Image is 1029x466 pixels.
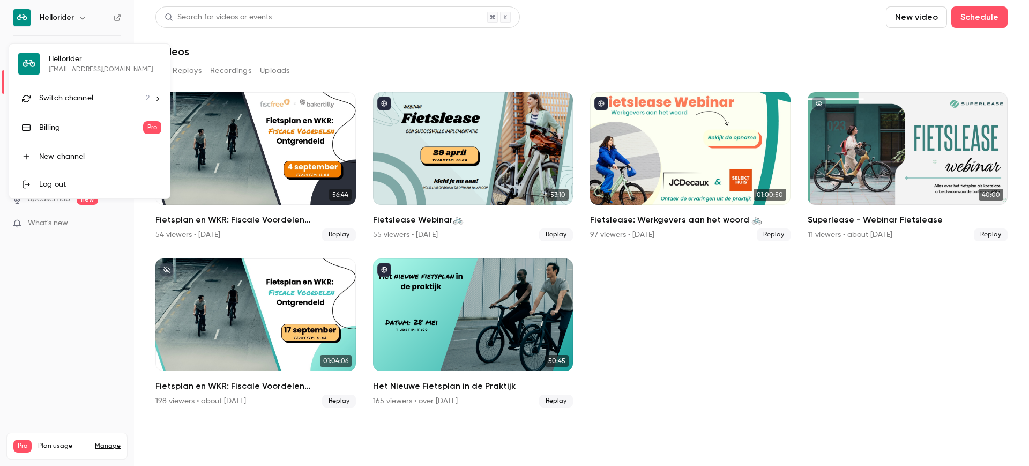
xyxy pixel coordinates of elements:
[39,93,93,104] span: Switch channel
[39,122,143,133] div: Billing
[39,179,161,190] div: Log out
[143,121,161,134] span: Pro
[39,151,161,162] div: New channel
[146,93,150,104] span: 2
